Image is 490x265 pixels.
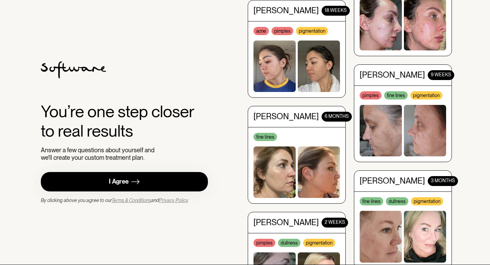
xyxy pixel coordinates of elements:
div: 18 WEEKS [322,3,350,13]
div: [PERSON_NAME] [254,3,319,13]
div: [PERSON_NAME] [360,173,425,183]
a: I Agree [41,172,208,191]
div: pigmentation [411,194,443,202]
div: pigmentation [303,236,335,244]
div: pimples [360,88,381,96]
div: [PERSON_NAME] [254,109,319,119]
div: [PERSON_NAME] [360,67,425,77]
div: 9 WEEKS [428,67,454,77]
div: pimples [254,236,275,244]
div: fine lines [384,88,408,96]
div: dullness [386,194,408,202]
div: You’re one step closer to real results [41,102,208,141]
a: Terms & Conditions [112,198,151,203]
div: 2 WEEKS [322,215,348,224]
div: dullness [278,236,300,244]
a: Privacy Policy [159,198,188,203]
div: pigmentation [296,24,328,32]
div: 6 months [322,109,352,119]
div: Answer a few questions about yourself and we'll create your custom treatment plan. [41,146,158,161]
div: pigmentation [410,88,442,96]
div: fine lines [360,194,383,202]
div: 3 MONTHS [428,173,458,183]
div: fine lines [254,130,277,138]
div: pimples [272,24,293,32]
div: I Agree [109,178,129,186]
div: [PERSON_NAME] [254,215,319,224]
div: By clicking above you agree to our and . [41,197,189,204]
div: acne [254,24,269,32]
